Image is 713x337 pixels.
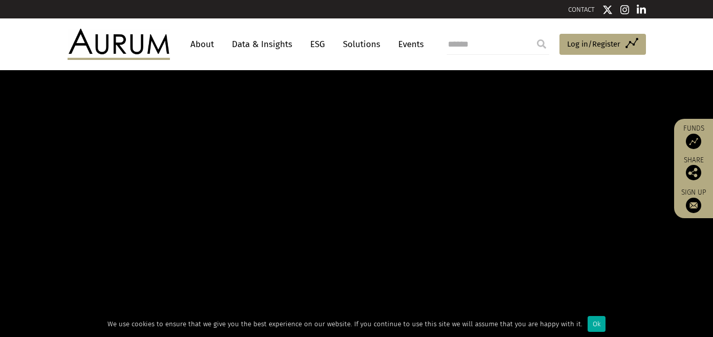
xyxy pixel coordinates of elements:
img: Sign up to our newsletter [686,198,701,213]
a: Solutions [338,35,385,54]
a: Funds [679,124,708,149]
a: About [185,35,219,54]
img: Share this post [686,165,701,180]
img: Twitter icon [602,5,613,15]
a: Data & Insights [227,35,297,54]
img: Aurum [68,29,170,59]
a: Events [393,35,424,54]
img: Linkedin icon [637,5,646,15]
a: CONTACT [568,6,595,13]
div: Ok [588,316,606,332]
div: Share [679,157,708,180]
img: Access Funds [686,134,701,149]
input: Submit [531,34,552,54]
a: ESG [305,35,330,54]
a: Log in/Register [559,34,646,55]
img: Instagram icon [620,5,630,15]
span: Log in/Register [567,38,620,50]
a: Sign up [679,188,708,213]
